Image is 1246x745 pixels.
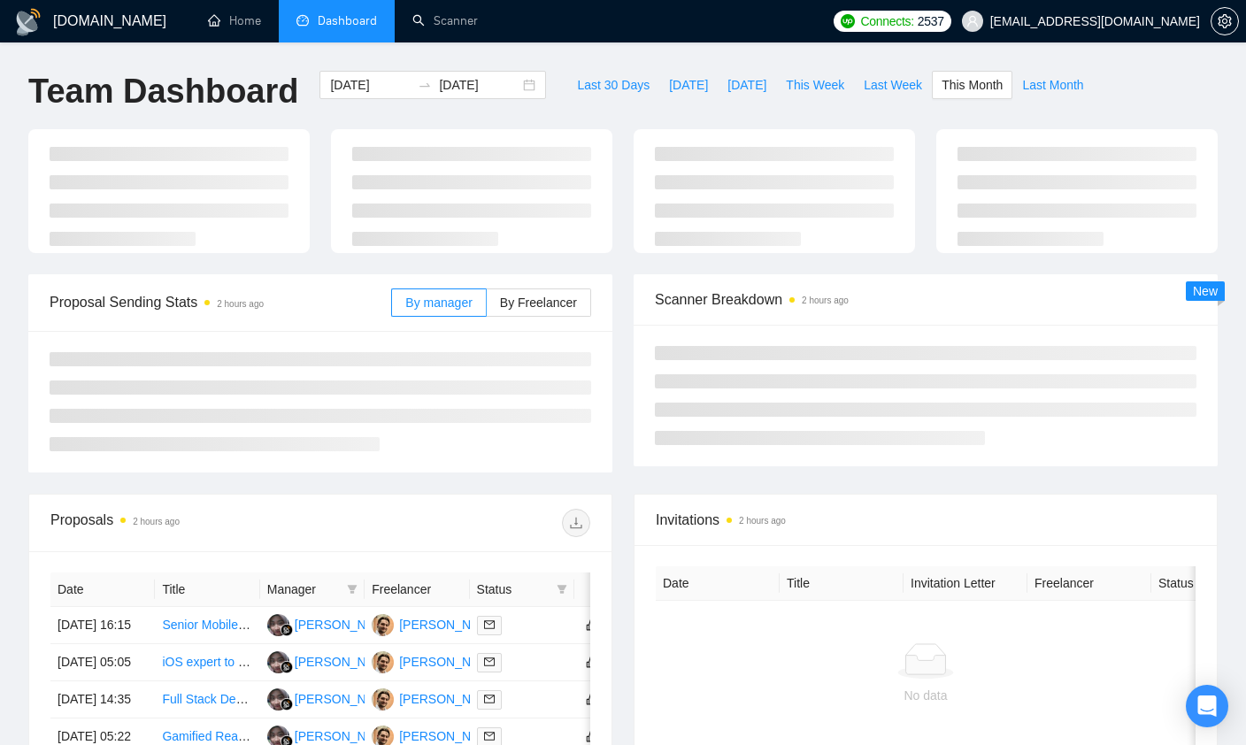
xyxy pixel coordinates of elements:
[484,619,495,630] span: mail
[567,71,659,99] button: Last 30 Days
[267,654,425,668] a: NF[PERSON_NAME] Ayra
[577,75,650,95] span: Last 30 Days
[162,729,594,743] a: Gamified Real Estate Sales Tracking App (Daily Tasks, Goals & Habit Building)
[656,509,1196,531] span: Invitations
[557,584,567,595] span: filter
[418,78,432,92] span: swap-right
[670,686,1181,705] div: No data
[318,13,377,28] span: Dashboard
[281,698,293,710] img: gigradar-bm.png
[786,75,844,95] span: This Week
[586,692,598,706] span: like
[484,731,495,741] span: mail
[399,689,501,709] div: [PERSON_NAME]
[718,71,776,99] button: [DATE]
[418,78,432,92] span: to
[581,614,603,635] button: like
[347,584,358,595] span: filter
[484,694,495,704] span: mail
[854,71,932,99] button: Last Week
[28,71,298,112] h1: Team Dashboard
[267,688,289,710] img: NF
[155,607,259,644] td: Senior Mobile Engineer (iOS/Android) — AI CCTV App & Low-Power IoT
[372,688,394,710] img: DH
[217,299,264,309] time: 2 hours ago
[932,71,1012,99] button: This Month
[841,14,855,28] img: upwork-logo.png
[1022,75,1083,95] span: Last Month
[776,71,854,99] button: This Week
[1193,284,1218,298] span: New
[372,651,394,673] img: DH
[295,615,425,634] div: [PERSON_NAME] Ayra
[155,681,259,718] td: Full Stack Developer for WebApp & Native App Upgrade
[553,576,571,603] span: filter
[727,75,766,95] span: [DATE]
[372,617,501,631] a: DH[PERSON_NAME]
[659,71,718,99] button: [DATE]
[208,13,261,28] a: homeHome
[267,651,289,673] img: NF
[581,651,603,672] button: like
[439,75,519,95] input: End date
[1211,14,1238,28] span: setting
[330,75,411,95] input: Start date
[267,617,425,631] a: NF[PERSON_NAME] Ayra
[14,8,42,36] img: logo
[1211,7,1239,35] button: setting
[50,572,155,607] th: Date
[860,12,913,31] span: Connects:
[295,652,425,672] div: [PERSON_NAME] Ayra
[343,576,361,603] span: filter
[267,580,340,599] span: Manager
[267,691,425,705] a: NF[PERSON_NAME] Ayra
[1186,685,1228,727] div: Open Intercom Messenger
[864,75,922,95] span: Last Week
[372,614,394,636] img: DH
[586,655,598,669] span: like
[739,516,786,526] time: 2 hours ago
[484,657,495,667] span: mail
[399,652,501,672] div: [PERSON_NAME]
[162,692,471,706] a: Full Stack Developer for WebApp & Native App Upgrade
[1012,71,1093,99] button: Last Month
[1211,14,1239,28] a: setting
[295,689,425,709] div: [PERSON_NAME] Ayra
[155,572,259,607] th: Title
[372,654,501,668] a: DH[PERSON_NAME]
[656,566,780,601] th: Date
[405,296,472,310] span: By manager
[50,681,155,718] td: [DATE] 14:35
[365,572,469,607] th: Freelancer
[133,517,180,526] time: 2 hours ago
[399,615,501,634] div: [PERSON_NAME]
[267,728,425,742] a: NF[PERSON_NAME] Ayra
[372,728,501,742] a: DH[PERSON_NAME]
[586,729,598,743] span: like
[1027,566,1151,601] th: Freelancer
[802,296,849,305] time: 2 hours ago
[267,614,289,636] img: NF
[412,13,478,28] a: searchScanner
[296,14,309,27] span: dashboard
[50,607,155,644] td: [DATE] 16:15
[669,75,708,95] span: [DATE]
[586,618,598,632] span: like
[281,661,293,673] img: gigradar-bm.png
[655,288,1196,311] span: Scanner Breakdown
[966,15,979,27] span: user
[155,644,259,681] td: iOS expert to assist with ADVANCED xcodebuild command line for non-expo react native project
[477,580,550,599] span: Status
[918,12,944,31] span: 2537
[372,691,501,705] a: DH[PERSON_NAME]
[50,509,320,537] div: Proposals
[50,644,155,681] td: [DATE] 05:05
[581,688,603,710] button: like
[162,655,690,669] a: iOS expert to assist with ADVANCED xcodebuild command line for non-expo react native project
[500,296,577,310] span: By Freelancer
[162,618,560,632] a: Senior Mobile Engineer (iOS/Android) — AI CCTV App & Low-Power IoT
[780,566,904,601] th: Title
[281,624,293,636] img: gigradar-bm.png
[260,572,365,607] th: Manager
[50,291,391,313] span: Proposal Sending Stats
